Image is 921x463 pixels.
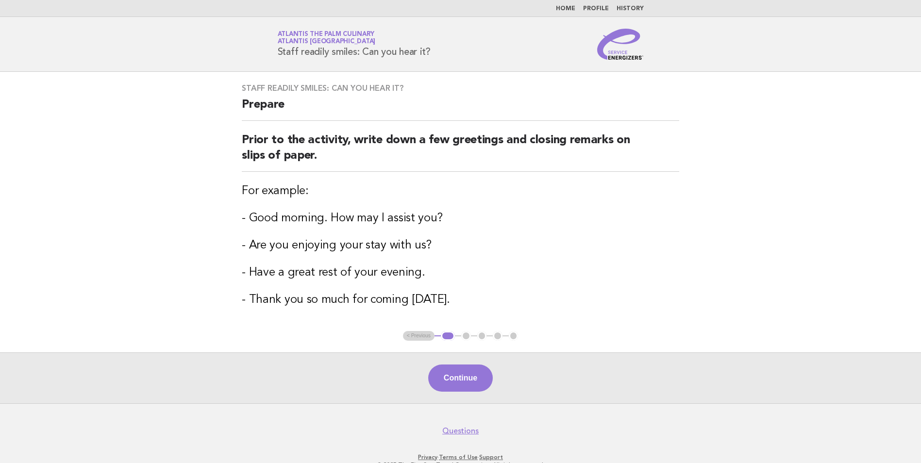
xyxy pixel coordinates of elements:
a: History [617,6,644,12]
button: 1 [441,331,455,341]
a: Home [556,6,575,12]
h3: Staff readily smiles: Can you hear it? [242,83,679,93]
h1: Staff readily smiles: Can you hear it? [278,32,431,57]
a: Profile [583,6,609,12]
h3: - Good morning. How may I assist you? [242,211,679,226]
h3: - Thank you so much for coming [DATE]. [242,292,679,308]
img: Service Energizers [597,29,644,60]
a: Atlantis The Palm CulinaryAtlantis [GEOGRAPHIC_DATA] [278,31,376,45]
a: Questions [442,426,479,436]
h3: - Have a great rest of your evening. [242,265,679,281]
p: · · [164,453,758,461]
h3: - Are you enjoying your stay with us? [242,238,679,253]
a: Privacy [418,454,437,461]
button: Continue [428,364,493,392]
a: Terms of Use [439,454,478,461]
h3: For example: [242,183,679,199]
a: Support [479,454,503,461]
span: Atlantis [GEOGRAPHIC_DATA] [278,39,376,45]
h2: Prepare [242,97,679,121]
h2: Prior to the activity, write down a few greetings and closing remarks on slips of paper. [242,132,679,172]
